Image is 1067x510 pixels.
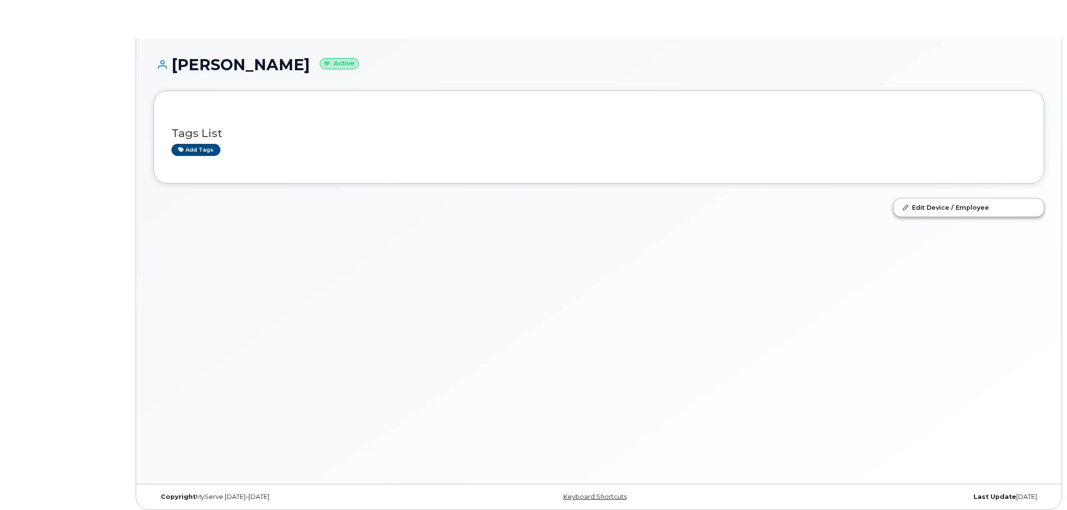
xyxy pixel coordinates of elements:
div: [DATE] [747,493,1044,501]
a: Keyboard Shortcuts [563,493,627,500]
small: Active [320,58,359,69]
strong: Last Update [974,493,1016,500]
h3: Tags List [171,127,1026,139]
a: Add tags [171,144,220,156]
a: Edit Device / Employee [894,199,1044,216]
div: MyServe [DATE]–[DATE] [154,493,450,501]
strong: Copyright [161,493,196,500]
h1: [PERSON_NAME] [154,56,1044,73]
